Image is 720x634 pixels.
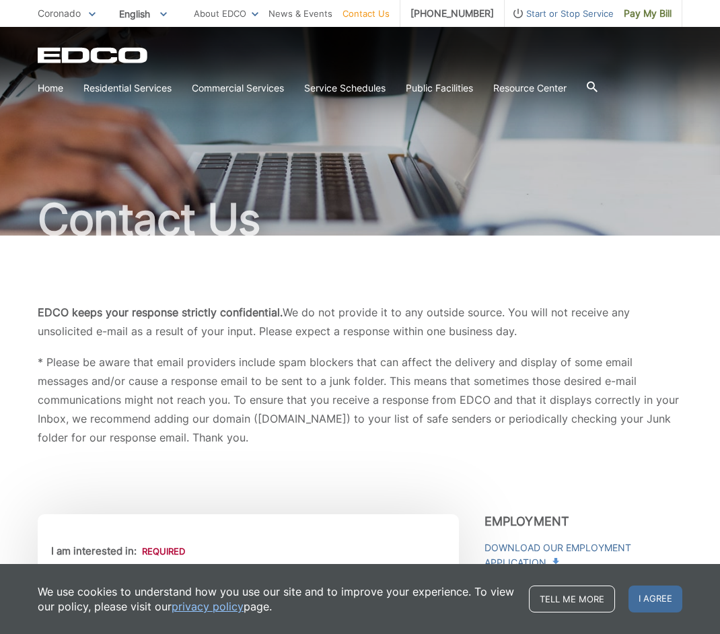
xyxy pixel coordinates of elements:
p: * Please be aware that email providers include spam blockers that can affect the delivery and dis... [38,353,682,447]
a: Service Schedules [304,81,386,96]
a: Resource Center [493,81,567,96]
span: Coronado [38,7,81,19]
a: About EDCO [194,6,258,21]
label: I am interested in: [51,545,185,557]
p: We use cookies to understand how you use our site and to improve your experience. To view our pol... [38,584,515,614]
a: News & Events [268,6,332,21]
a: Contact Us [343,6,390,21]
a: EDCD logo. Return to the homepage. [38,47,149,63]
span: English [109,3,177,25]
a: privacy policy [172,599,244,614]
a: Home [38,81,63,96]
b: EDCO keeps your response strictly confidential. [38,306,283,319]
h1: Contact Us [38,198,682,241]
span: I agree [628,586,682,612]
a: Download Our Employment Application [484,540,682,570]
h3: Employment [484,514,682,529]
a: Residential Services [83,81,172,96]
span: Pay My Bill [624,6,672,21]
a: Public Facilities [406,81,473,96]
p: We do not provide it to any outside source. You will not receive any unsolicited e-mail as a resu... [38,303,682,341]
a: Commercial Services [192,81,284,96]
a: Tell me more [529,586,615,612]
